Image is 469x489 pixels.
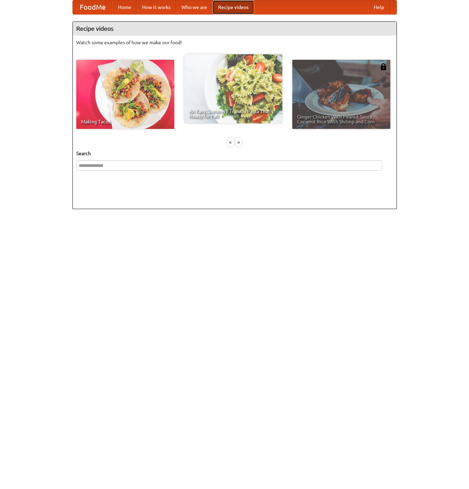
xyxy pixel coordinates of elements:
span: An Easy, Summery Tomato Pasta That's Ready for Fall [189,109,277,119]
img: 483408.png [380,63,387,70]
a: An Easy, Summery Tomato Pasta That's Ready for Fall [184,54,282,123]
a: FoodMe [73,0,113,14]
a: Who we are [176,0,213,14]
a: Making Tacos [76,60,174,129]
a: Recipe videos [213,0,254,14]
h4: Recipe videos [73,22,397,36]
div: « [227,138,234,147]
a: Help [368,0,390,14]
a: Home [113,0,137,14]
div: » [235,138,242,147]
h5: Search [76,150,393,157]
span: Making Tacos [81,119,169,124]
a: How it works [137,0,176,14]
p: Watch some examples of how we make our food! [76,39,393,46]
